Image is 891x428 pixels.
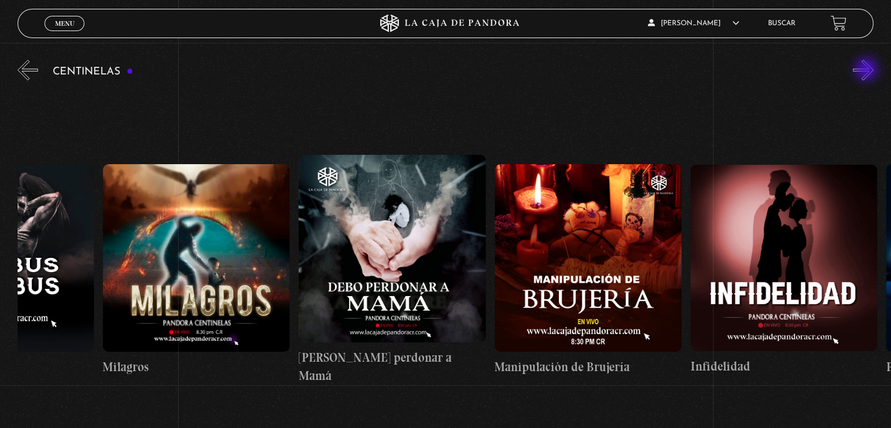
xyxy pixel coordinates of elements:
[853,60,873,80] button: Next
[648,20,739,27] span: [PERSON_NAME]
[768,20,796,27] a: Buscar
[51,29,78,38] span: Cerrar
[18,60,38,80] button: Previous
[831,15,846,31] a: View your shopping cart
[299,348,486,385] h4: [PERSON_NAME] perdonar a Mamá
[103,358,290,376] h4: Milagros
[53,66,133,77] h3: Centinelas
[691,357,878,376] h4: Infidelidad
[55,20,74,27] span: Menu
[495,358,682,376] h4: Manipulación de Brujería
